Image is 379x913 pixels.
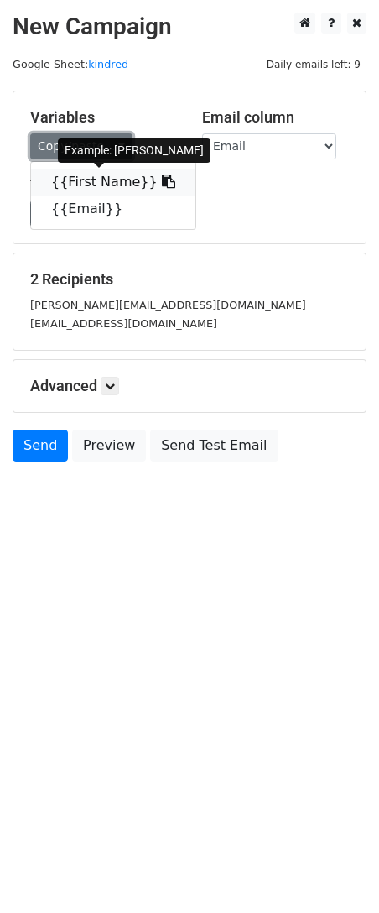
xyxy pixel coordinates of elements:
[30,133,132,159] a: Copy/paste...
[295,832,379,913] iframe: Chat Widget
[261,55,366,74] span: Daily emails left: 9
[30,108,177,127] h5: Variables
[13,430,68,462] a: Send
[58,138,210,163] div: Example: [PERSON_NAME]
[31,196,195,222] a: {{Email}}
[13,13,366,41] h2: New Campaign
[202,108,349,127] h5: Email column
[30,270,349,289] h5: 2 Recipients
[31,169,195,196] a: {{First Name}}
[30,299,306,311] small: [PERSON_NAME][EMAIL_ADDRESS][DOMAIN_NAME]
[13,58,128,70] small: Google Sheet:
[72,430,146,462] a: Preview
[30,377,349,395] h5: Advanced
[88,58,128,70] a: kindred
[150,430,278,462] a: Send Test Email
[30,317,217,330] small: [EMAIL_ADDRESS][DOMAIN_NAME]
[261,58,366,70] a: Daily emails left: 9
